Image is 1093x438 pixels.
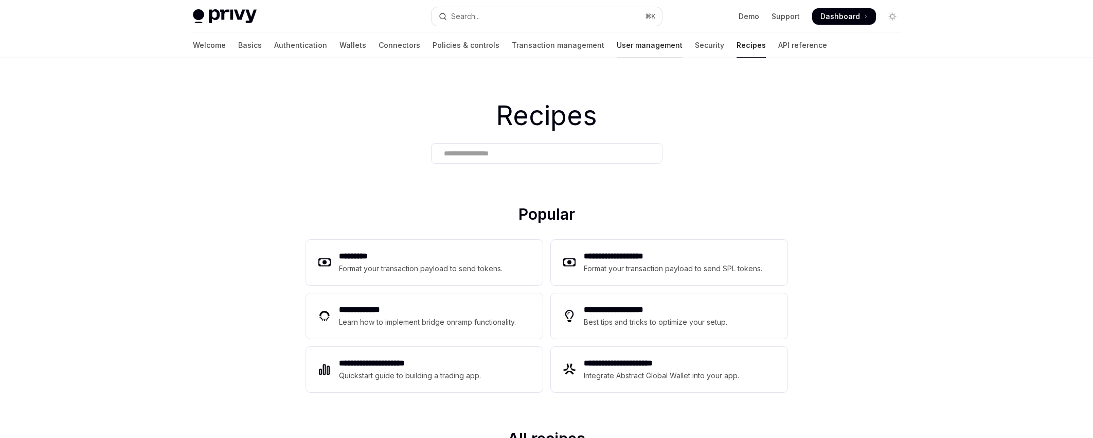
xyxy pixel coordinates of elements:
a: User management [617,33,683,58]
a: Wallets [339,33,366,58]
h2: Popular [306,205,787,227]
a: API reference [778,33,827,58]
a: Authentication [274,33,327,58]
button: Open search [432,7,662,26]
a: Transaction management [512,33,604,58]
span: Dashboard [820,11,860,22]
button: Toggle dark mode [884,8,901,25]
a: **** **** ***Learn how to implement bridge onramp functionality. [306,293,543,339]
a: Support [772,11,800,22]
a: Recipes [737,33,766,58]
div: Integrate Abstract Global Wallet into your app. [584,370,740,382]
a: Welcome [193,33,226,58]
div: Format your transaction payload to send SPL tokens. [584,262,763,275]
a: Basics [238,33,262,58]
a: Connectors [379,33,420,58]
img: light logo [193,9,257,24]
span: ⌘ K [645,12,656,21]
div: Quickstart guide to building a trading app. [339,370,481,382]
a: Demo [739,11,759,22]
div: Learn how to implement bridge onramp functionality. [339,316,519,328]
a: Security [695,33,724,58]
div: Format your transaction payload to send tokens. [339,262,503,275]
a: Policies & controls [433,33,499,58]
div: Search... [451,10,480,23]
a: **** ****Format your transaction payload to send tokens. [306,240,543,285]
a: Dashboard [812,8,876,25]
div: Best tips and tricks to optimize your setup. [584,316,729,328]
